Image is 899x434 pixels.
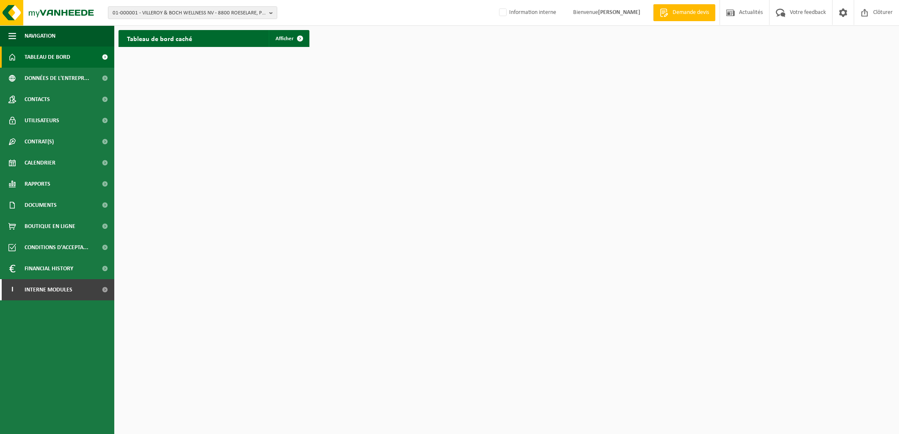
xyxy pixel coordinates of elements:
span: Conditions d'accepta... [25,237,88,258]
span: I [8,279,16,300]
span: Contrat(s) [25,131,54,152]
span: Financial History [25,258,73,279]
a: Demande devis [653,4,715,21]
h2: Tableau de bord caché [119,30,201,47]
span: Documents [25,195,57,216]
span: Calendrier [25,152,55,173]
span: Contacts [25,89,50,110]
span: Tableau de bord [25,47,70,68]
span: Boutique en ligne [25,216,75,237]
span: Interne modules [25,279,72,300]
span: Utilisateurs [25,110,59,131]
span: Navigation [25,25,55,47]
span: Données de l'entrepr... [25,68,89,89]
a: Afficher [269,30,309,47]
span: 01-000001 - VILLEROY & BOCH WELLNESS NV - 8800 ROESELARE, POPULIERSTRAAT 1 [113,7,266,19]
span: Afficher [276,36,294,41]
label: Information interne [497,6,556,19]
button: 01-000001 - VILLEROY & BOCH WELLNESS NV - 8800 ROESELARE, POPULIERSTRAAT 1 [108,6,277,19]
strong: [PERSON_NAME] [598,9,640,16]
span: Rapports [25,173,50,195]
span: Demande devis [670,8,711,17]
